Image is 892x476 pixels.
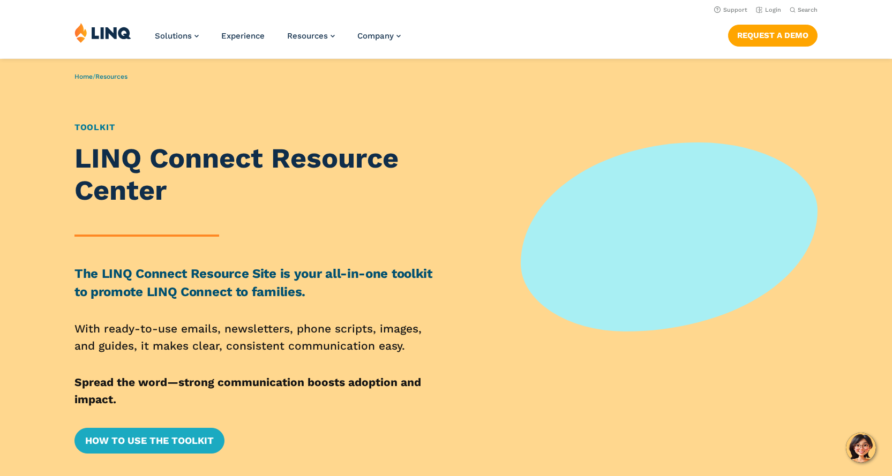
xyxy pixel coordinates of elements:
a: Resources [95,73,128,80]
button: Hello, have a question? Let’s chat. [846,433,876,463]
h1: LINQ Connect Resource Center [74,142,435,207]
strong: The LINQ Connect Resource Site is your all-in-one toolkit to promote LINQ Connect to families. [74,266,432,299]
span: Search [798,6,818,13]
a: Home [74,73,93,80]
a: Request a Demo [728,25,818,46]
img: LINQ | K‑12 Software [74,22,131,43]
p: With ready-to-use emails, newsletters, phone scripts, images, and guides, it makes clear, consist... [74,320,435,354]
span: / [74,73,128,80]
span: Solutions [155,31,192,41]
span: Resources [287,31,328,41]
a: Login [756,6,781,13]
span: Company [357,31,394,41]
nav: Primary Navigation [155,22,401,58]
a: Solutions [155,31,199,41]
a: Toolkit [74,122,115,132]
nav: Button Navigation [728,22,818,46]
a: Experience [221,31,265,41]
a: How to Use the Toolkit [74,428,224,454]
strong: Spread the word—strong communication boosts adoption and impact. [74,375,421,406]
button: Open Search Bar [790,6,818,14]
a: Resources [287,31,335,41]
a: Company [357,31,401,41]
a: Support [714,6,747,13]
